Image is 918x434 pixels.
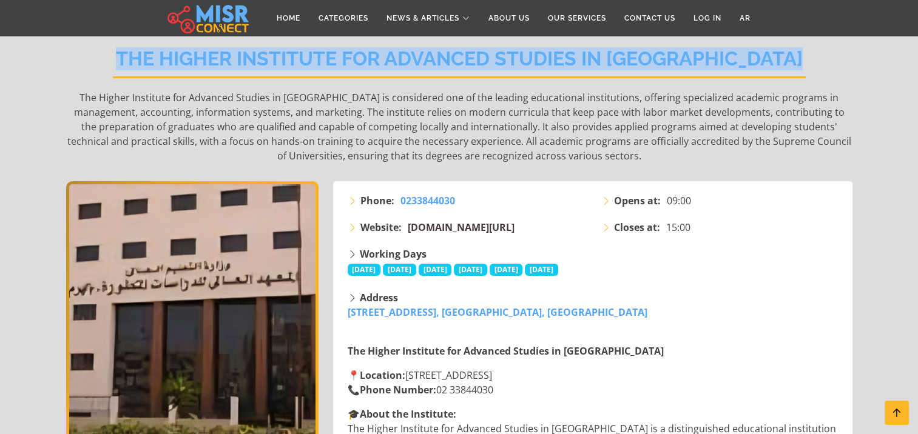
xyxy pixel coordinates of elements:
[377,7,479,30] a: News & Articles
[113,47,806,78] h2: The Higher Institute for Advanced Studies in [GEOGRAPHIC_DATA]
[525,264,558,276] span: [DATE]
[684,7,731,30] a: Log in
[400,193,455,208] a: 0233844030
[490,264,523,276] span: [DATE]
[309,7,377,30] a: Categories
[386,13,459,24] span: News & Articles
[360,247,427,261] strong: Working Days
[615,7,684,30] a: Contact Us
[731,7,760,30] a: AR
[479,7,539,30] a: About Us
[383,264,416,276] span: [DATE]
[667,193,691,208] span: 09:00
[360,407,456,421] strong: About the Institute:
[614,193,661,208] strong: Opens at:
[360,291,398,304] strong: Address
[348,305,647,319] a: [STREET_ADDRESS], [GEOGRAPHIC_DATA], [GEOGRAPHIC_DATA]
[360,383,436,396] strong: Phone Number:
[408,221,515,234] span: [DOMAIN_NAME][URL]
[348,368,840,397] p: 📍 [STREET_ADDRESS] 📞 02 33844030
[360,220,402,235] strong: Website:
[614,220,660,235] strong: Closes at:
[666,220,690,235] span: 15:00
[400,194,455,207] span: 0233844030
[66,90,852,163] p: The Higher Institute for Advanced Studies in [GEOGRAPHIC_DATA] is considered one of the leading e...
[268,7,309,30] a: Home
[539,7,615,30] a: Our Services
[348,264,381,276] span: [DATE]
[408,220,515,235] a: [DOMAIN_NAME][URL]
[167,3,249,33] img: main.misr_connect
[348,344,664,358] strong: The Higher Institute for Advanced Studies in [GEOGRAPHIC_DATA]
[454,264,487,276] span: [DATE]
[360,193,394,208] strong: Phone:
[360,369,405,382] strong: Location:
[419,264,452,276] span: [DATE]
